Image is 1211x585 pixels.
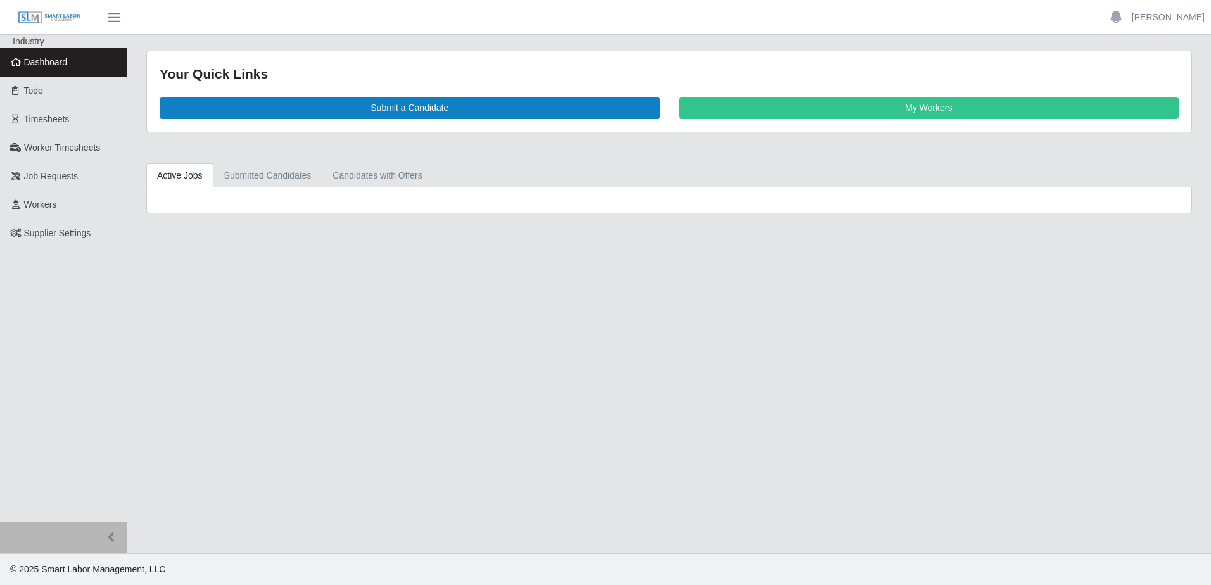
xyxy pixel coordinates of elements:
div: Your Quick Links [160,64,1179,84]
a: Submitted Candidates [213,163,322,188]
span: Dashboard [24,57,68,67]
a: [PERSON_NAME] [1132,11,1205,24]
span: © 2025 Smart Labor Management, LLC [10,564,165,574]
span: Industry [13,36,44,46]
img: SLM Logo [18,11,81,25]
a: My Workers [679,97,1179,119]
span: Supplier Settings [24,228,91,238]
span: Todo [24,85,43,96]
span: Job Requests [24,171,79,181]
a: Active Jobs [146,163,213,188]
a: Submit a Candidate [160,97,660,119]
a: Candidates with Offers [322,163,433,188]
span: Timesheets [24,114,70,124]
span: Worker Timesheets [24,142,100,153]
span: Workers [24,199,57,210]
